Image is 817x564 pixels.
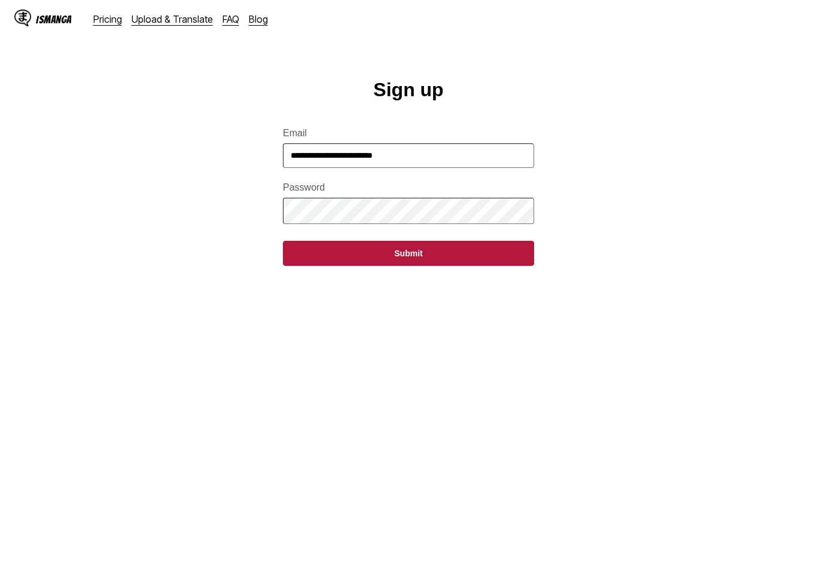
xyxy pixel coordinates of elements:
[249,13,268,25] a: Blog
[373,79,443,101] h1: Sign up
[283,128,534,139] label: Email
[93,13,122,25] a: Pricing
[283,241,534,266] button: Submit
[36,14,72,25] div: IsManga
[14,10,93,29] a: IsManga LogoIsManga
[283,182,534,193] label: Password
[222,13,239,25] a: FAQ
[14,10,31,26] img: IsManga Logo
[132,13,213,25] a: Upload & Translate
